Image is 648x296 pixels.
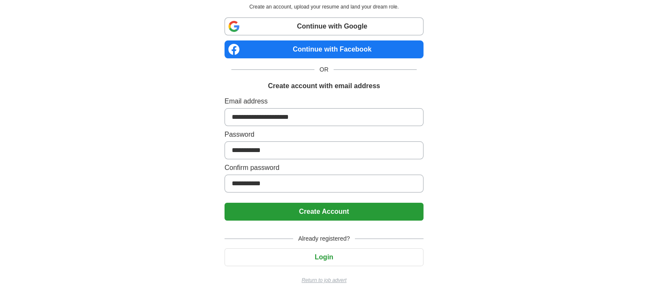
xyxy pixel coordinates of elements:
a: Continue with Facebook [225,40,423,58]
a: Return to job advert [225,276,423,284]
label: Password [225,129,423,140]
h1: Create account with email address [268,81,380,91]
label: Email address [225,96,423,106]
button: Create Account [225,203,423,221]
span: Already registered? [293,234,355,243]
label: Confirm password [225,163,423,173]
button: Login [225,248,423,266]
a: Login [225,253,423,261]
a: Continue with Google [225,17,423,35]
p: Create an account, upload your resume and land your dream role. [226,3,422,11]
span: OR [314,65,334,74]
